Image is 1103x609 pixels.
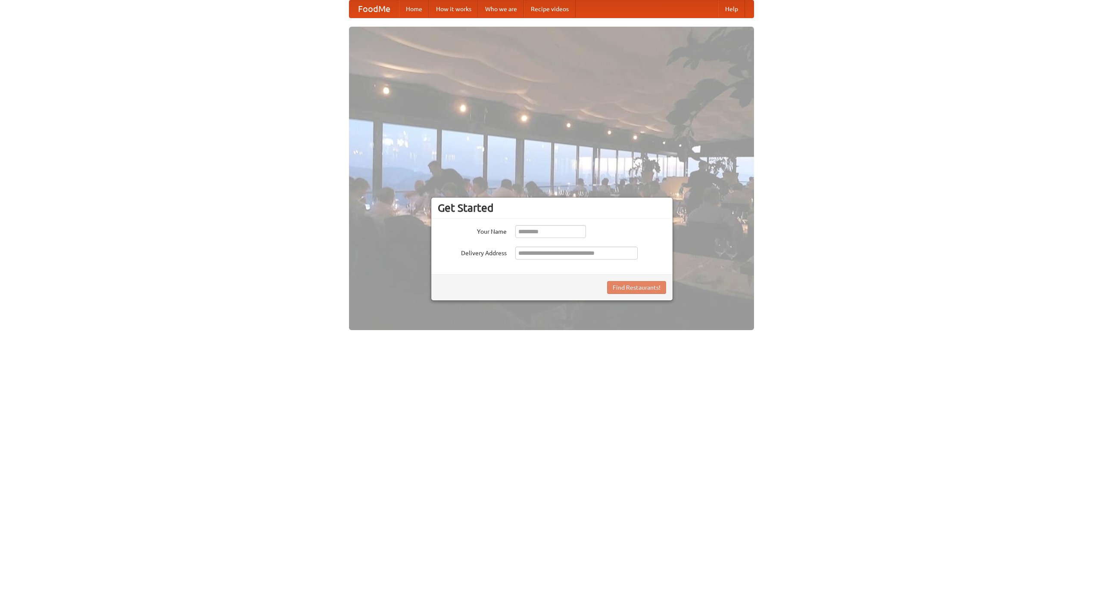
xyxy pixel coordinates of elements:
a: How it works [429,0,478,18]
a: Home [399,0,429,18]
a: Who we are [478,0,524,18]
label: Delivery Address [438,247,507,257]
a: FoodMe [349,0,399,18]
button: Find Restaurants! [607,281,666,294]
h3: Get Started [438,201,666,214]
label: Your Name [438,225,507,236]
a: Recipe videos [524,0,576,18]
a: Help [718,0,745,18]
